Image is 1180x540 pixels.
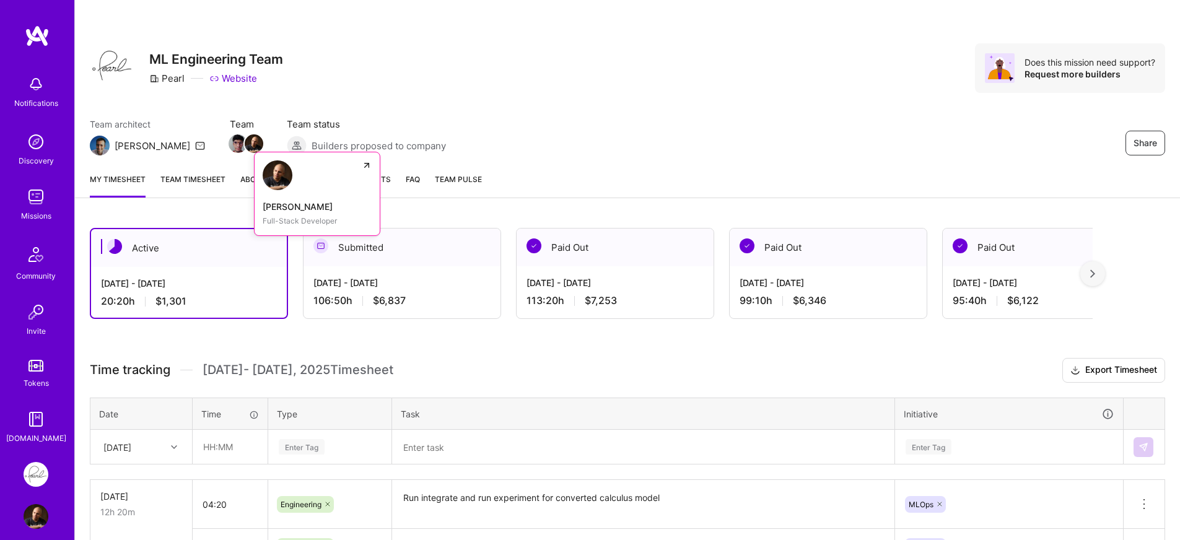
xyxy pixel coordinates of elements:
[24,377,49,390] div: Tokens
[435,173,482,198] a: Team Pulse
[585,294,617,307] span: $7,253
[263,200,372,213] div: [PERSON_NAME]
[24,129,48,154] img: discovery
[21,240,51,269] img: Community
[268,398,392,430] th: Type
[740,238,754,253] img: Paid Out
[115,139,190,152] div: [PERSON_NAME]
[203,362,393,378] span: [DATE] - [DATE] , 2025 Timesheet
[101,295,277,308] div: 20:20 h
[1007,294,1039,307] span: $6,122
[254,152,380,236] a: Ali Taheri Moghaddar[PERSON_NAME]Full-Stack Developer
[953,238,968,253] img: Paid Out
[209,72,257,85] a: Website
[201,407,259,420] div: Time
[406,173,420,198] a: FAQ
[904,407,1114,421] div: Initiative
[287,136,307,155] img: Builders proposed to company
[304,229,500,266] div: Submitted
[16,269,56,282] div: Community
[527,294,704,307] div: 113:20 h
[985,53,1015,83] img: Avatar
[1134,137,1157,149] span: Share
[20,462,51,487] a: Pearl: ML Engineering Team
[103,440,131,453] div: [DATE]
[28,360,43,372] img: tokens
[149,51,283,67] h3: ML Engineering Team
[1090,269,1095,278] img: right
[435,175,482,184] span: Team Pulse
[906,437,951,456] div: Enter Tag
[193,430,267,463] input: HH:MM
[229,134,247,153] img: Team Member Avatar
[24,462,48,487] img: Pearl: ML Engineering Team
[101,277,277,290] div: [DATE] - [DATE]
[24,407,48,432] img: guide book
[230,133,246,154] a: Team Member Avatar
[740,276,917,289] div: [DATE] - [DATE]
[1025,68,1155,80] div: Request more builders
[730,229,927,266] div: Paid Out
[107,239,122,254] img: Active
[24,72,48,97] img: bell
[90,136,110,155] img: Team Architect
[263,214,372,227] div: Full-Stack Developer
[90,398,193,430] th: Date
[24,185,48,209] img: teamwork
[193,488,268,521] input: HH:MM
[149,74,159,84] i: icon CompanyGray
[793,294,826,307] span: $6,346
[279,437,325,456] div: Enter Tag
[6,432,66,445] div: [DOMAIN_NAME]
[91,229,287,267] div: Active
[312,139,446,152] span: Builders proposed to company
[27,324,46,337] div: Invite
[24,300,48,324] img: Invite
[171,444,177,450] i: icon Chevron
[90,43,134,88] img: Company Logo
[943,229,1140,266] div: Paid Out
[373,294,406,307] span: $6,837
[740,294,917,307] div: 99:10 h
[24,504,48,529] img: User Avatar
[953,276,1130,289] div: [DATE] - [DATE]
[281,500,321,509] span: Engineering
[393,481,893,528] textarea: Run integrate and run experiment for converted calculus model
[100,505,182,518] div: 12h 20m
[100,490,182,503] div: [DATE]
[527,238,541,253] img: Paid Out
[392,398,895,430] th: Task
[313,294,491,307] div: 106:50 h
[230,118,262,131] span: Team
[160,173,225,198] a: Team timesheet
[953,294,1130,307] div: 95:40 h
[1025,56,1155,68] div: Does this mission need support?
[1070,364,1080,377] i: icon Download
[246,133,262,154] a: Team Member Avatar
[195,141,205,150] i: icon Mail
[263,160,292,190] img: Ali Taheri Moghaddar
[909,500,933,509] span: MLOps
[1062,358,1165,383] button: Export Timesheet
[90,173,146,198] a: My timesheet
[313,276,491,289] div: [DATE] - [DATE]
[149,72,185,85] div: Pearl
[1125,131,1165,155] button: Share
[155,295,186,308] span: $1,301
[21,209,51,222] div: Missions
[90,362,170,378] span: Time tracking
[240,173,300,198] a: About Mission
[14,97,58,110] div: Notifications
[245,134,263,153] img: Team Member Avatar
[19,154,54,167] div: Discovery
[517,229,714,266] div: Paid Out
[20,504,51,529] a: User Avatar
[287,118,446,131] span: Team status
[25,25,50,47] img: logo
[527,276,704,289] div: [DATE] - [DATE]
[313,238,328,253] img: Submitted
[362,160,372,170] i: icon ArrowUpRight
[1138,442,1148,452] img: Submit
[90,118,205,131] span: Team architect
